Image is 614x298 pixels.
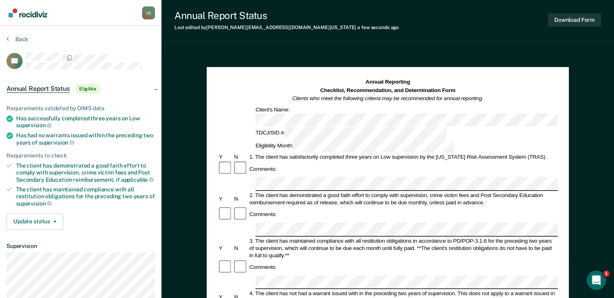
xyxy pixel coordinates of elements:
strong: Annual Reporting [366,79,410,85]
div: Y [218,153,233,160]
span: supervision [16,122,52,128]
div: J S [142,6,155,19]
button: Update status [6,214,63,230]
span: applicable [121,176,154,183]
img: Recidiviz [8,8,47,17]
strong: Checklist, Recommendation, and Determination Form [320,87,455,93]
span: a few seconds ago [357,25,399,30]
div: Comments: [248,211,278,218]
em: Clients who meet the following criteria may be recommended for annual reporting. [292,95,483,101]
button: Download Form [548,13,601,27]
dt: Supervision [6,243,155,250]
div: Comments: [248,165,278,172]
span: supervision [39,139,74,146]
div: Requirements validated by OIMS data [6,105,155,112]
span: 1 [603,271,610,277]
div: 3. The client has maintained compliance with all restitution obligations in accordance to PD/POP-... [248,237,558,259]
div: 1. The client has satisfactorily completed three years on Low supervision by the [US_STATE] Risk ... [248,153,558,160]
div: Has successfully completed three years on Low [16,115,155,129]
div: Y [218,244,233,252]
span: Annual Report Status [6,85,70,93]
div: Requirements to check [6,152,155,159]
div: N [233,153,248,160]
div: N [233,195,248,202]
div: The client has maintained compliance with all restitution obligations for the preceding two years of [16,186,155,207]
span: Eligible [76,85,99,93]
span: supervision [16,200,52,207]
iframe: Intercom live chat [587,271,606,290]
div: TDCJ/SID #: [254,127,448,140]
button: Back [6,36,28,43]
div: Comments: [248,264,278,271]
div: Eligibility Month: [254,139,456,152]
div: Annual Report Status [174,10,399,21]
button: Profile dropdown button [142,6,155,19]
div: Has had no warrants issued within the preceding two years of [16,132,155,146]
div: Last edited by [PERSON_NAME][EMAIL_ADDRESS][DOMAIN_NAME][US_STATE] [174,25,399,30]
div: N [233,244,248,252]
div: Y [218,195,233,202]
div: The client has demonstrated a good faith effort to comply with supervision, crime victim fees and... [16,162,155,183]
div: 2. The client has demonstrated a good faith effort to comply with supervision, crime victim fees ... [248,191,558,206]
